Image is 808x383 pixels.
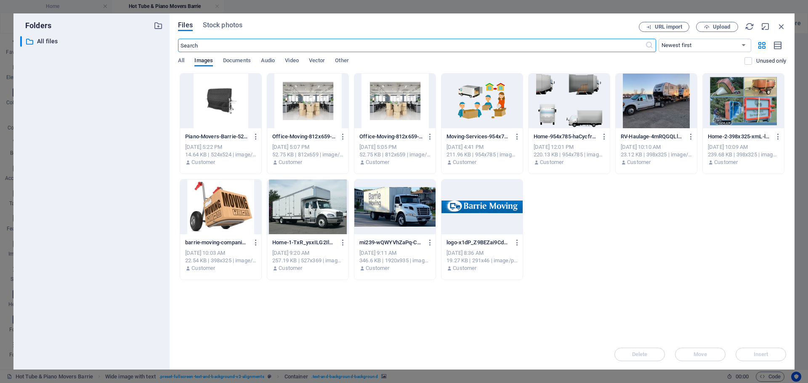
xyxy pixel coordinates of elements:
[309,55,325,67] span: Vector
[272,133,335,140] p: Office-Moving-812x659-FiV7HBlyUJiMMmdQ6JtG3A.jpg
[540,158,563,166] p: Customer
[534,143,605,151] div: [DATE] 12:01 PM
[194,55,213,67] span: Images
[777,22,786,31] i: Close
[178,55,184,67] span: All
[185,133,248,140] p: Piano-Movers-Barrie-524x524-4olUyUOv_lBeNKy-lgprEg.jpg
[745,22,754,31] i: Reload
[761,22,770,31] i: Minimize
[335,55,348,67] span: Other
[185,151,256,158] div: 14.64 KB | 524x524 | image/jpeg
[627,158,651,166] p: Customer
[447,239,510,246] p: logo-x1dP_Z9BEZai9CdshFoS3A.png
[359,151,431,158] div: 52.75 KB | 812x659 | image/jpeg
[261,55,275,67] span: Audio
[223,55,251,67] span: Documents
[272,151,343,158] div: 52.75 KB | 812x659 | image/jpeg
[453,158,476,166] p: Customer
[447,151,518,158] div: 211.96 KB | 954x785 | image/png
[191,264,215,272] p: Customer
[285,55,298,67] span: Video
[447,133,510,140] p: Moving-Services-954x785-xGQstydEWRX6qwso-sU8jw.png
[708,143,779,151] div: [DATE] 10:09 AM
[272,257,343,264] div: 257.19 KB | 527x369 | image/png
[178,39,645,52] input: Search
[366,264,389,272] p: Customer
[185,249,256,257] div: [DATE] 10:03 AM
[621,151,692,158] div: 23.12 KB | 398x325 | image/jpeg
[272,239,335,246] p: Home-1-TxR_ysxILG2IlQqs7X0umQ.png
[37,37,147,46] p: All files
[696,22,738,32] button: Upload
[203,20,242,30] span: Stock photos
[655,24,682,29] span: URL import
[714,158,738,166] p: Customer
[447,143,518,151] div: [DATE] 4:41 PM
[708,151,779,158] div: 239.68 KB | 398x325 | image/png
[359,249,431,257] div: [DATE] 9:11 AM
[708,133,771,140] p: Home-2-398x325-xmL-lXO7lveSxuJDJGIgLw.png
[279,264,302,272] p: Customer
[453,264,476,272] p: Customer
[621,143,692,151] div: [DATE] 10:10 AM
[713,24,730,29] span: Upload
[272,143,343,151] div: [DATE] 5:07 PM
[185,257,256,264] div: 22.54 KB | 398x325 | image/jpeg
[447,249,518,257] div: [DATE] 8:36 AM
[639,22,689,32] button: URL import
[534,151,605,158] div: 220.13 KB | 954x785 | image/png
[279,158,302,166] p: Customer
[20,20,51,31] p: Folders
[756,57,786,65] p: Displays only files that are not in use on the website. Files added during this session can still...
[272,249,343,257] div: [DATE] 9:20 AM
[447,257,518,264] div: 19.27 KB | 291x46 | image/png
[178,20,193,30] span: Files
[359,133,423,140] p: Office-Moving-812x659-WJCOUY-EUTc0R3cOWr7xQA.jpg
[191,158,215,166] p: Customer
[366,158,389,166] p: Customer
[534,133,597,140] p: Home-954x785-haCycfrG0yAFFoHDTzN7Bw.png
[185,239,248,246] p: barrie-moving-companies-XuiVeQcxzEgcGR9UmB3j5g.jpg
[185,143,256,151] div: [DATE] 5:22 PM
[20,36,22,47] div: ​
[359,143,431,151] div: [DATE] 5:05 PM
[154,21,163,30] i: Create new folder
[359,257,431,264] div: 346.6 KB | 1920x935 | image/jpeg
[359,239,423,246] p: mi239-wQWYVhZaPq-CMZykWY_pTg.jpg
[621,133,684,140] p: RV-Haulage-4mRQGQLlCKW_z8uVoX2UEg.jpg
